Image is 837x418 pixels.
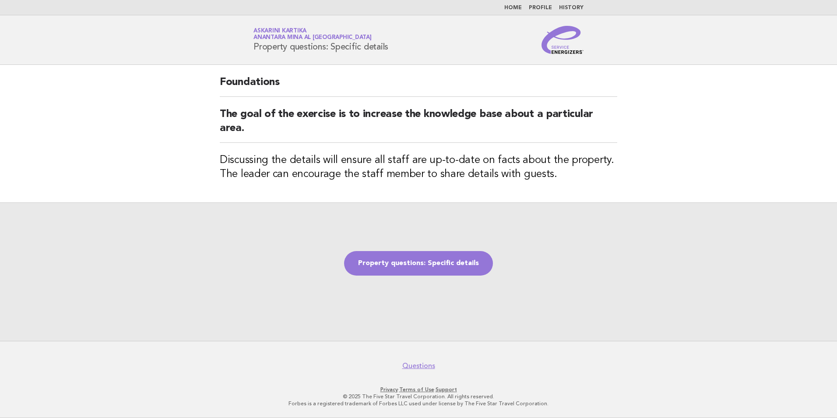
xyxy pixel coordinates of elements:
[253,28,388,51] h1: Property questions: Specific details
[151,400,686,407] p: Forbes is a registered trademark of Forbes LLC used under license by The Five Star Travel Corpora...
[559,5,584,11] a: History
[402,361,435,370] a: Questions
[344,251,493,276] a: Property questions: Specific details
[151,386,686,393] p: · ·
[253,28,372,40] a: Askarini KartikaAnantara Mina al [GEOGRAPHIC_DATA]
[399,386,434,393] a: Terms of Use
[220,107,617,143] h2: The goal of the exercise is to increase the knowledge base about a particular area.
[504,5,522,11] a: Home
[220,153,617,181] h3: Discussing the details will ensure all staff are up-to-date on facts about the property. The lead...
[529,5,552,11] a: Profile
[380,386,398,393] a: Privacy
[436,386,457,393] a: Support
[542,26,584,54] img: Service Energizers
[253,35,372,41] span: Anantara Mina al [GEOGRAPHIC_DATA]
[220,75,617,97] h2: Foundations
[151,393,686,400] p: © 2025 The Five Star Travel Corporation. All rights reserved.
